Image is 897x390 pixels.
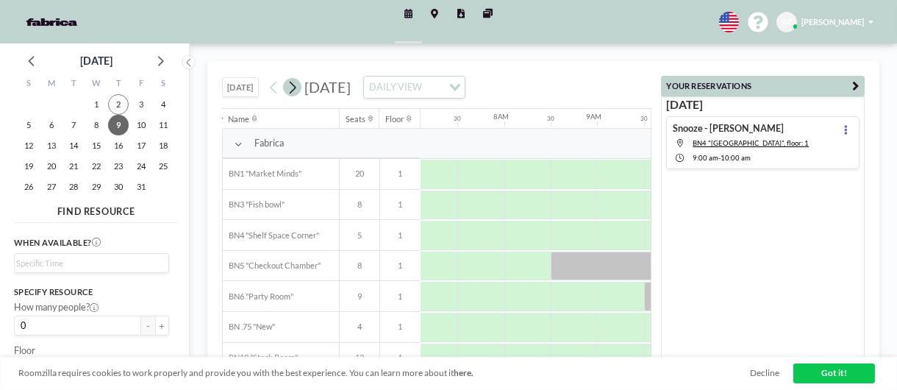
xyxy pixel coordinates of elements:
span: Monday, October 13, 2025 [41,135,62,156]
span: 5 [340,230,379,241]
span: BN6 "Party Room" [223,291,293,302]
span: 10:00 AM [721,154,751,162]
span: Tuesday, October 21, 2025 [63,156,84,177]
span: 9 [340,291,379,302]
span: Friday, October 10, 2025 [131,115,151,135]
div: Search for option [364,77,465,98]
span: BN .75 "New" [223,322,275,332]
span: Wednesday, October 1, 2025 [86,94,107,115]
span: 20 [340,169,379,179]
span: Friday, October 17, 2025 [131,135,151,156]
h4: FIND RESOURCE [14,201,178,217]
span: [PERSON_NAME] [801,17,864,26]
span: - [718,154,721,162]
h4: Snooze - [PERSON_NAME] [673,123,784,135]
span: Wednesday, October 29, 2025 [86,177,107,197]
div: W [85,75,107,94]
span: DAILY VIEW [367,79,424,95]
span: Friday, October 31, 2025 [131,177,151,197]
span: Saturday, October 4, 2025 [153,94,174,115]
img: organization-logo [18,10,85,34]
div: M [40,75,62,94]
span: 8 [340,199,379,210]
span: Sunday, October 19, 2025 [18,156,39,177]
input: Search for option [16,257,160,270]
span: Wednesday, October 15, 2025 [86,135,107,156]
span: Monday, October 6, 2025 [41,115,62,135]
span: 8 [340,260,379,271]
span: Wednesday, October 22, 2025 [86,156,107,177]
div: 30 [547,116,554,123]
div: 9AM [586,113,601,121]
span: Friday, October 3, 2025 [131,94,151,115]
div: S [18,75,40,94]
span: Thursday, October 30, 2025 [108,177,129,197]
span: Saturday, October 11, 2025 [153,115,174,135]
span: BN3 "Fish bowl" [223,199,285,210]
h3: [DATE] [666,97,860,112]
span: 4 [340,322,379,332]
div: [DATE] [80,51,112,71]
span: Wednesday, October 8, 2025 [86,115,107,135]
span: Tuesday, October 28, 2025 [63,177,84,197]
span: 1 [380,199,421,210]
span: Thursday, October 23, 2025 [108,156,129,177]
span: Sunday, October 5, 2025 [18,115,39,135]
div: T [107,75,129,94]
button: YOUR RESERVATIONS [661,76,865,96]
span: 1 [380,291,421,302]
div: 8AM [493,113,509,121]
label: Floor [14,345,35,357]
span: 1 [380,260,421,271]
span: Fabrica [254,138,284,149]
span: BN4 "Shelf Space Corner", floor: 1 [693,139,809,147]
span: BN1 "Market Minds" [223,169,301,179]
span: Roomzilla requires cookies to work properly and provide you with the best experience. You can lea... [18,368,750,379]
a: Decline [750,368,779,379]
span: RZ [782,17,792,27]
button: + [155,316,169,336]
span: Monday, October 20, 2025 [41,156,62,177]
div: F [129,75,151,94]
div: 30 [640,116,648,123]
span: Sunday, October 12, 2025 [18,135,39,156]
span: 1 [380,169,421,179]
div: Name [228,114,249,124]
span: BN4 "Shelf Space Corner" [223,230,319,241]
div: Seats [346,114,365,124]
input: Search for option [426,79,440,95]
div: Floor [385,114,404,124]
button: - [141,316,155,336]
label: How many people? [14,302,99,313]
span: [DATE] [304,78,351,96]
span: 1 [380,322,421,332]
span: Sunday, October 26, 2025 [18,177,39,197]
span: Tuesday, October 7, 2025 [63,115,84,135]
span: Thursday, October 2, 2025 [108,94,129,115]
span: Tuesday, October 14, 2025 [63,135,84,156]
div: 30 [454,116,461,123]
span: 1 [380,352,421,363]
div: T [62,75,85,94]
button: [DATE] [222,77,259,98]
span: 9:00 AM [693,154,718,162]
a: Got it! [793,364,875,384]
span: Monday, October 27, 2025 [41,177,62,197]
span: Saturday, October 25, 2025 [153,156,174,177]
h3: Specify resource [14,287,169,297]
span: 1 [380,230,421,241]
span: Friday, October 24, 2025 [131,156,151,177]
span: BN5 "Checkout Chamber" [223,260,321,271]
span: Saturday, October 18, 2025 [153,135,174,156]
a: here. [454,367,473,378]
div: Search for option [15,254,168,273]
div: S [152,75,174,94]
span: RN10 "Stock Room" [223,352,298,363]
span: 12 [340,352,379,363]
span: Thursday, October 16, 2025 [108,135,129,156]
span: Thursday, October 9, 2025 [108,115,129,135]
